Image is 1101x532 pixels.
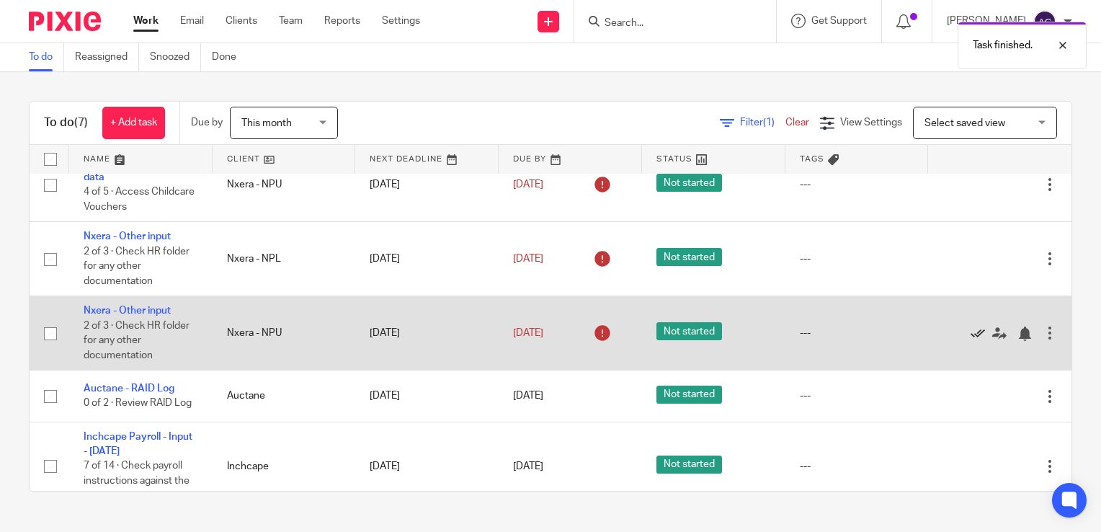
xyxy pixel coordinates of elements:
span: Tags [800,155,824,163]
a: Clear [785,118,809,128]
a: Nxera - Other input [84,306,171,316]
h1: To do [44,115,88,130]
td: [DATE] [355,222,499,296]
span: Not started [656,248,722,266]
div: --- [800,326,914,340]
span: 2 of 3 · Check HR folder for any other documentation [84,321,190,360]
span: [DATE] [513,391,543,402]
a: Settings [382,14,420,28]
span: Not started [656,322,722,340]
div: --- [800,459,914,474]
a: Auctane - RAID Log [84,384,174,394]
span: [DATE] [513,461,543,471]
span: 7 of 14 · Check payroll instructions against the input sheet [84,461,190,501]
div: --- [800,389,914,403]
td: Nxera - NPU [213,296,356,371]
a: Team [279,14,303,28]
td: Nxera - NPU [213,148,356,222]
a: Nxera - Other input [84,231,171,241]
span: Not started [656,386,722,404]
span: (1) [763,118,775,128]
span: (7) [74,117,88,128]
a: Done [212,43,247,71]
span: 4 of 5 · Access Childcare Vouchers [84,187,195,212]
p: Task finished. [973,38,1033,53]
a: Nxera - Access Benefit data [84,158,189,182]
img: svg%3E [1033,10,1056,33]
span: View Settings [840,118,902,128]
span: [DATE] [513,328,543,338]
span: Select saved view [924,118,1005,128]
span: Not started [656,456,722,474]
a: Reassigned [75,43,139,71]
a: Clients [226,14,257,28]
a: Reports [324,14,360,28]
td: Nxera - NPL [213,222,356,296]
td: [DATE] [355,371,499,422]
span: Filter [740,118,785,128]
p: Due by [191,115,223,130]
span: Not started [656,174,722,192]
div: --- [800,252,914,266]
a: Mark as done [971,326,992,340]
td: Auctane [213,371,356,422]
a: + Add task [102,107,165,139]
span: 0 of 2 · Review RAID Log [84,399,192,409]
span: This month [241,118,292,128]
td: [DATE] [355,148,499,222]
img: Pixie [29,12,101,31]
a: To do [29,43,64,71]
a: Email [180,14,204,28]
td: Inchcape [213,422,356,510]
div: --- [800,177,914,192]
a: Inchcape Payroll - Input - [DATE] [84,432,192,456]
span: 2 of 3 · Check HR folder for any other documentation [84,247,190,286]
td: [DATE] [355,422,499,510]
span: [DATE] [513,179,543,190]
a: Work [133,14,159,28]
a: Snoozed [150,43,201,71]
span: [DATE] [513,254,543,264]
td: [DATE] [355,296,499,371]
